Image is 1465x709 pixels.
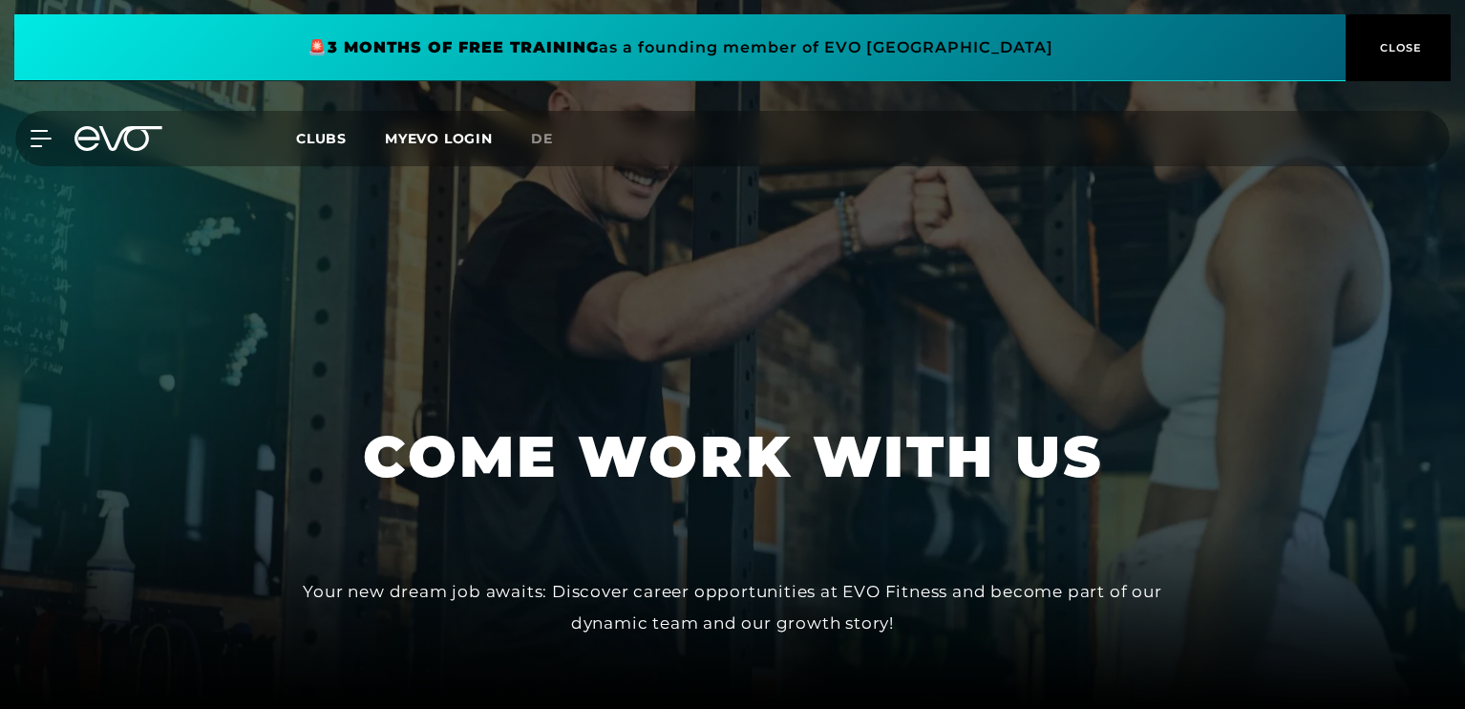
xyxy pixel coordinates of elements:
a: Clubs [296,129,385,147]
span: CLOSE [1375,39,1422,56]
div: Your new dream job awaits: Discover career opportunities at EVO Fitness and become part of our dy... [303,576,1162,638]
span: Clubs [296,130,347,147]
a: MYEVO LOGIN [385,130,493,147]
a: de [531,128,576,150]
button: CLOSE [1346,14,1451,81]
span: de [531,130,553,147]
h1: COME WORK WITH US [363,419,1103,494]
